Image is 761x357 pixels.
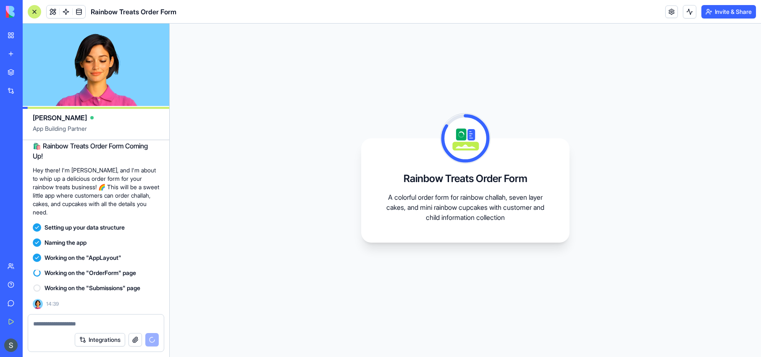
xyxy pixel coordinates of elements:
[33,166,159,217] p: Hey there! I'm [PERSON_NAME], and I'm about to whip up a delicious order form for your rainbow tr...
[33,124,159,140] span: App Building Partner
[33,299,43,309] img: Ella_00000_wcx2te.png
[381,192,549,222] p: A colorful order form for rainbow challah, seven layer cakes, and mini rainbow cupcakes with cust...
[45,254,121,262] span: Working on the "AppLayout"
[45,238,87,247] span: Naming the app
[4,338,18,352] img: ACg8ocJLZue-o75mwLXp8ufOKyova2ITW1ePUOn4czpDZhCxeyhQhA=s96-c
[6,6,58,18] img: logo
[701,5,756,19] button: Invite & Share
[45,269,136,277] span: Working on the "OrderForm" page
[404,172,527,185] h3: Rainbow Treats Order Form
[46,301,59,307] span: 14:39
[33,113,87,123] span: [PERSON_NAME]
[75,333,125,346] button: Integrations
[45,223,125,232] span: Setting up your data structure
[33,141,159,161] h2: 🛍️ Rainbow Treats Order Form Coming Up!
[91,7,176,17] span: Rainbow Treats Order Form
[45,284,140,292] span: Working on the "Submissions" page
